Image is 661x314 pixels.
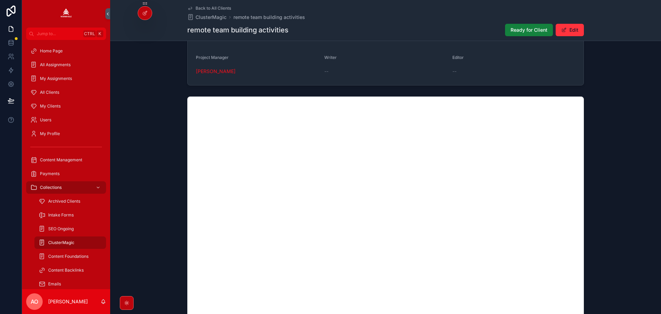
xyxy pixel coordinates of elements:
a: Collections [26,181,106,194]
a: Content Backlinks [34,264,106,276]
span: Content Backlinks [48,267,84,273]
button: Edit [556,24,584,36]
img: App logo [61,8,72,19]
a: My Clients [26,100,106,112]
span: SEO Ongoing [48,226,74,232]
h1: remote team building activities [187,25,288,35]
span: My Assignments [40,76,72,81]
button: Ready for Client [505,24,553,36]
span: Collections [40,185,62,190]
span: All Clients [40,90,59,95]
span: Project Manager [196,55,229,60]
a: Payments [26,168,106,180]
span: Editor [452,55,464,60]
span: Ctrl [83,30,96,37]
span: AO [31,297,38,306]
a: remote team building activities [233,14,305,21]
span: Ready for Client [511,27,547,33]
span: All Assignments [40,62,71,68]
a: My Profile [26,128,106,140]
a: My Assignments [26,72,106,85]
span: Back to All Clients [196,6,231,11]
a: ClusterMagic [34,236,106,249]
span: Home Page [40,48,63,54]
a: Intake Forms [34,209,106,221]
a: All Clients [26,86,106,99]
a: Back to All Clients [187,6,231,11]
span: Emails [48,281,61,287]
a: All Assignments [26,59,106,71]
span: -- [452,68,457,75]
span: My Clients [40,103,61,109]
span: Content Management [40,157,82,163]
span: ClusterMagic [196,14,227,21]
a: Emails [34,278,106,290]
span: Jump to... [37,31,81,37]
a: Content Management [26,154,106,166]
a: Content Foundations [34,250,106,263]
span: Archived Clients [48,199,80,204]
div: scrollable content [22,40,110,289]
span: Payments [40,171,60,176]
span: ClusterMagic [48,240,74,245]
span: Intake Forms [48,212,74,218]
span: Content Foundations [48,254,88,259]
a: [PERSON_NAME] [196,68,235,75]
span: Writer [324,55,337,60]
a: Users [26,114,106,126]
a: Archived Clients [34,195,106,207]
span: Users [40,117,51,123]
span: -- [324,68,328,75]
p: [PERSON_NAME] [48,298,88,305]
span: K [97,31,103,37]
button: Jump to...CtrlK [26,28,106,40]
a: ClusterMagic [187,14,227,21]
span: My Profile [40,131,60,136]
a: SEO Ongoing [34,223,106,235]
a: Home Page [26,45,106,57]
